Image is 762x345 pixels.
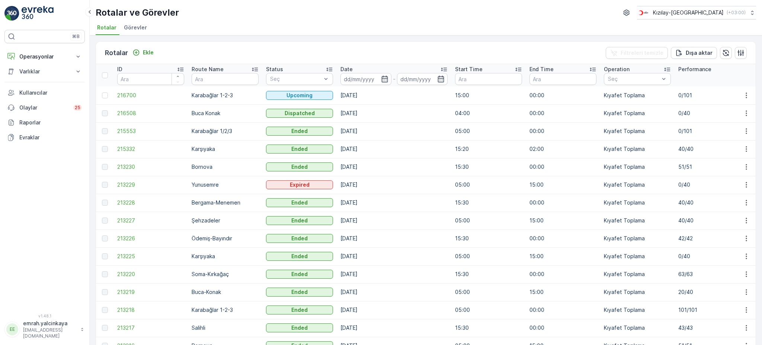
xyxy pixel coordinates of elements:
[266,91,333,100] button: Upcoming
[117,181,184,189] span: 213229
[529,66,554,73] p: End Time
[526,265,600,283] td: 00:00
[266,252,333,261] button: Ended
[606,47,668,59] button: Filtreleri temizle
[266,288,333,297] button: Ended
[117,324,184,332] span: 213217
[117,217,184,224] span: 213227
[102,218,108,224] div: Toggle Row Selected
[455,73,522,85] input: Ara
[291,127,308,135] p: Ended
[337,104,451,122] td: [DATE]
[266,180,333,189] button: Expired
[117,288,184,296] span: 213219
[291,199,308,206] p: Ended
[117,306,184,314] span: 213218
[117,253,184,260] a: 213225
[102,271,108,277] div: Toggle Row Selected
[192,73,259,85] input: Ara
[19,134,82,141] p: Evraklar
[451,319,526,337] td: 15:30
[102,182,108,188] div: Toggle Row Selected
[291,235,308,242] p: Ended
[526,104,600,122] td: 00:00
[4,314,85,318] span: v 1.48.1
[337,86,451,104] td: [DATE]
[96,7,179,19] p: Rotalar ve Görevler
[526,319,600,337] td: 00:00
[675,301,749,319] td: 101/101
[675,86,749,104] td: 0/101
[600,86,675,104] td: Kıyafet Toplama
[337,122,451,140] td: [DATE]
[188,283,262,301] td: Buca-Konak
[266,145,333,153] button: Ended
[19,89,82,96] p: Kullanıcılar
[102,253,108,259] div: Toggle Row Selected
[600,301,675,319] td: Kıyafet Toplama
[451,104,526,122] td: 04:00
[526,194,600,212] td: 00:00
[188,122,262,140] td: Karabağlar 1/2/3
[675,122,749,140] td: 0/101
[19,104,69,111] p: Olaylar
[19,68,70,75] p: Varlıklar
[188,158,262,176] td: Bornova
[526,283,600,301] td: 15:00
[4,115,85,130] a: Raporlar
[600,140,675,158] td: Kıyafet Toplama
[188,265,262,283] td: Soma-Kırkağaç
[124,24,147,31] span: Görevler
[337,319,451,337] td: [DATE]
[526,140,600,158] td: 02:00
[291,270,308,278] p: Ended
[117,66,122,73] p: ID
[102,235,108,241] div: Toggle Row Selected
[526,176,600,194] td: 15:00
[600,176,675,194] td: Kıyafet Toplama
[188,176,262,194] td: Yunusemre
[675,104,749,122] td: 0/40
[678,66,711,73] p: Performance
[600,283,675,301] td: Kıyafet Toplama
[266,162,333,171] button: Ended
[397,73,448,85] input: dd/mm/yyyy
[608,75,659,83] p: Seç
[266,66,283,73] p: Status
[117,127,184,135] span: 215553
[75,105,80,111] p: 25
[600,158,675,176] td: Kıyafet Toplama
[451,212,526,230] td: 05:00
[285,110,315,117] p: Dispatched
[4,130,85,145] a: Evraklar
[117,163,184,171] a: 213230
[675,176,749,194] td: 0/40
[117,145,184,153] span: 215332
[675,212,749,230] td: 40/40
[266,127,333,136] button: Ended
[337,194,451,212] td: [DATE]
[727,10,746,16] p: ( +03:00 )
[188,247,262,265] td: Karşıyaka
[117,199,184,206] a: 213228
[600,247,675,265] td: Kıyafet Toplama
[686,49,713,57] p: Dışa aktar
[23,327,77,339] p: [EMAIL_ADDRESS][DOMAIN_NAME]
[526,212,600,230] td: 15:00
[526,86,600,104] td: 00:00
[117,110,184,117] a: 216508
[117,92,184,99] a: 216700
[4,320,85,339] button: EEemrah.yalcinkaya[EMAIL_ADDRESS][DOMAIN_NAME]
[600,319,675,337] td: Kıyafet Toplama
[188,86,262,104] td: Karabağlar 1-2-3
[526,230,600,247] td: 00:00
[337,283,451,301] td: [DATE]
[102,200,108,206] div: Toggle Row Selected
[188,212,262,230] td: Şehzadeler
[653,9,724,16] p: Kızılay-[GEOGRAPHIC_DATA]
[337,212,451,230] td: [DATE]
[526,122,600,140] td: 00:00
[451,158,526,176] td: 15:30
